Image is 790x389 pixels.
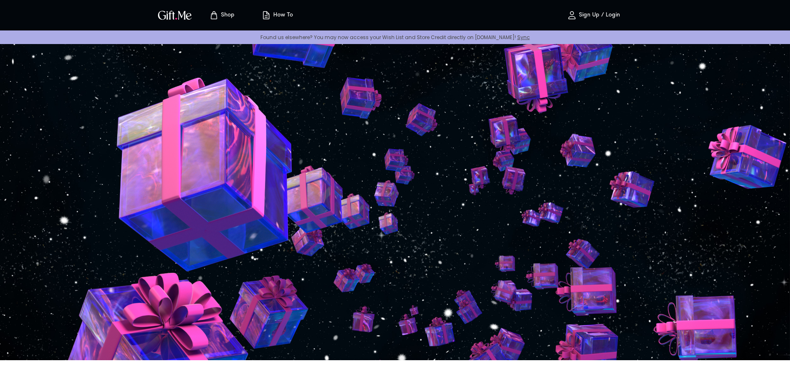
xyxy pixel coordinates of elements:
[552,2,634,28] button: Sign Up / Login
[156,9,193,21] img: GiftMe Logo
[254,2,300,28] button: How To
[7,34,783,41] p: Found us elsewhere? You may now access your Wish List and Store Credit directly on [DOMAIN_NAME]!
[517,34,530,41] a: Sync
[219,12,235,19] p: Shop
[261,10,271,20] img: how-to.svg
[271,12,293,19] p: How To
[199,2,244,28] button: Store page
[577,12,620,19] p: Sign Up / Login
[156,10,194,20] button: GiftMe Logo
